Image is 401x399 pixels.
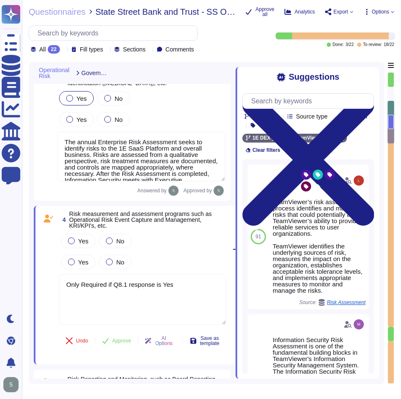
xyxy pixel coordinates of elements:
button: Undo [59,332,95,349]
div: 22 [48,45,60,54]
input: Search by keywords [33,26,197,40]
span: Questionnaires [29,8,86,16]
span: State Street Bank and Trust - SS Ops Risk 1E Inc TPRA 7100040 Scope 7151 v1.6 [95,8,238,16]
span: Yes [76,95,87,102]
span: Risk Reporting and Monitoring, such as Board Reporting, Management Reporting, Risk Profile [68,376,217,388]
span: All [39,46,46,52]
span: 3 / 22 [345,43,353,47]
button: Approve [95,332,138,349]
span: No [116,259,124,266]
span: Risk Assessment [327,300,366,305]
span: No [116,237,124,245]
button: Save as template [183,331,226,351]
span: No [114,116,122,123]
button: Approve all [245,7,274,17]
span: Fill types [80,46,103,52]
span: Risk measurement and assessment programs such as Operational Risk Event Capture and Management, K... [69,210,212,229]
span: Source: [299,299,366,306]
button: user [2,375,24,394]
span: Approve [112,338,131,343]
img: user [3,377,19,392]
span: 91 [255,234,261,239]
span: No [114,95,122,102]
span: Approve all [255,7,274,17]
span: To review: [363,43,382,47]
span: Sections [123,46,146,52]
img: user [168,186,179,196]
input: Search by keywords [247,94,374,108]
span: Approved by [184,188,212,193]
img: user [214,186,224,196]
span: 4 [59,217,66,223]
span: Options [372,9,389,14]
span: Governance [81,70,107,76]
textarea: Only Required if Q8.1 response is Yes [59,274,226,325]
span: Yes [78,237,88,245]
span: Save as template [200,336,219,346]
span: Comments [165,46,194,52]
span: 18 / 22 [384,43,394,47]
span: Yes [78,259,88,266]
span: Analytics [295,9,315,14]
span: AI Options [155,336,172,346]
span: Answered by [137,188,166,193]
button: Analytics [284,8,315,15]
img: user [354,175,364,186]
span: Yes [76,116,87,123]
textarea: The annual Enterprise Risk Assessment seeks to identify risks to the 1E SaaS Platform and overall... [57,132,225,181]
div: TeamViewer’s risk assessment process identifies and manages risks that could potentially affect T... [273,199,366,294]
span: Export [333,9,348,14]
span: Undo [76,338,88,343]
span: Done: [333,43,344,47]
img: user [354,319,364,329]
span: Operational Risk [39,67,74,79]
